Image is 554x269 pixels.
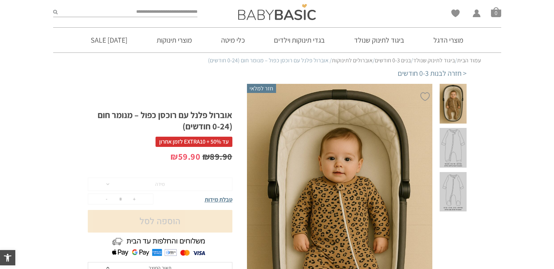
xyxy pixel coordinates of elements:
[129,194,140,204] button: +
[398,68,467,78] a: < חזרה לבנות 0-3 חודשים
[491,7,501,17] span: סל קניות
[238,4,316,20] img: Baby Basic בגדי תינוקות וילדים אונליין
[457,56,481,64] a: עמוד הבית
[88,109,232,132] h1: אוברול פלנל עם רוכסן כפול – מנומר חום (0-24 חודשים)
[413,56,455,64] a: ביגוד לתינוק שנולד
[210,28,256,52] a: כלי מיטה
[170,151,200,162] bdi: 59.90
[263,28,336,52] a: בגדי תינוקות וילדים
[203,151,210,162] span: ₪
[451,9,460,17] a: Wishlist
[80,28,138,52] a: [DATE] SALE
[146,28,203,52] a: מוצרי תינוקות
[343,28,415,52] a: ביגוד לתינוק שנולד
[155,181,165,187] span: מידה
[170,151,178,162] span: ₪
[113,194,128,204] input: כמות המוצר
[375,56,411,64] a: בנים 0-3 חודשים
[451,9,460,20] span: Wishlist
[73,56,481,65] nav: Breadcrumb
[332,56,373,64] a: אוברולים לתינוקות
[491,7,501,17] a: סל קניות0
[205,196,232,203] span: טבלת מידות
[247,84,276,93] span: חזר למלאי
[88,210,232,233] button: הוספה לסל
[101,194,112,204] button: -
[423,28,474,52] a: מוצרי הדגל
[203,151,232,162] bdi: 89.90
[156,137,232,147] span: עד 50% + EXTRA10 לזמן אחרון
